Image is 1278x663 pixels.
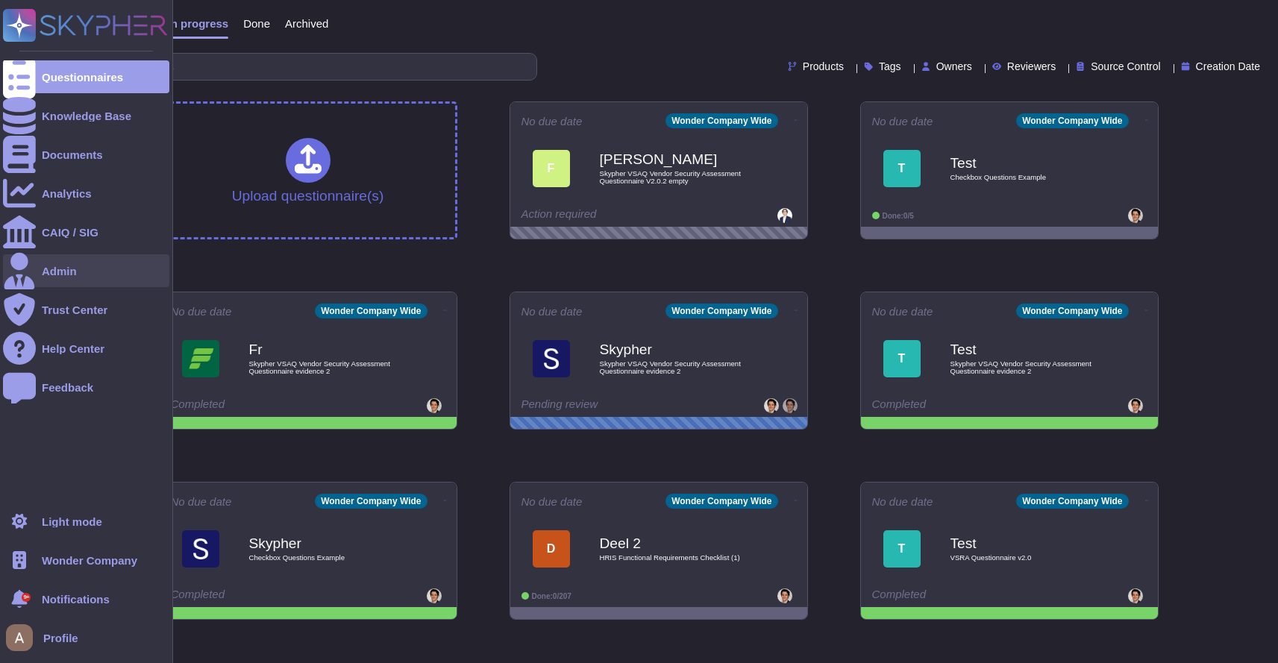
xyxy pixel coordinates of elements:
[182,530,219,568] img: Logo
[950,360,1100,374] span: Skypher VSAQ Vendor Security Assessment Questionnaire evidence 2
[42,594,110,605] span: Notifications
[665,304,777,318] div: Wonder Company Wide
[167,18,228,29] span: In progress
[1091,61,1160,72] span: Source Control
[249,342,398,356] b: Fr
[315,304,427,318] div: Wonder Company Wide
[42,304,107,315] div: Trust Center
[3,293,169,326] a: Trust Center
[42,343,104,354] div: Help Center
[764,398,779,413] img: user
[1128,398,1143,413] img: user
[600,342,749,356] b: Skypher
[872,116,933,127] span: No due date
[521,398,704,413] div: Pending review
[42,265,77,277] div: Admin
[171,306,232,317] span: No due date
[232,138,384,203] div: Upload questionnaire(s)
[3,371,169,403] a: Feedback
[42,516,102,527] div: Light mode
[3,254,169,287] a: Admin
[43,632,78,644] span: Profile
[42,110,131,122] div: Knowledge Base
[243,18,270,29] span: Done
[42,555,137,566] span: Wonder Company
[600,360,749,374] span: Skypher VSAQ Vendor Security Assessment Questionnaire evidence 2
[883,340,921,377] div: T
[249,554,398,562] span: Checkbox Questions Example
[171,496,232,507] span: No due date
[171,398,354,413] div: Completed
[1016,304,1128,318] div: Wonder Company Wide
[872,588,1055,603] div: Completed
[3,216,169,248] a: CAIQ / SIG
[872,306,933,317] span: No due date
[936,61,972,72] span: Owners
[950,156,1100,170] b: Test
[950,342,1100,356] b: Test
[6,624,33,651] img: user
[883,212,914,220] span: Done: 0/5
[777,208,792,223] img: user
[600,554,749,562] span: HRIS Functional Requirements Checklist (1)
[3,60,169,93] a: Questionnaires
[879,61,901,72] span: Tags
[521,496,583,507] span: No due date
[3,138,169,171] a: Documents
[315,494,427,509] div: Wonder Company Wide
[1128,588,1143,603] img: user
[803,61,844,72] span: Products
[42,72,123,83] div: Questionnaires
[3,332,169,365] a: Help Center
[950,536,1100,550] b: Test
[883,150,921,187] div: T
[533,150,570,187] div: F
[872,398,1055,413] div: Completed
[533,530,570,568] div: D
[427,398,442,413] img: user
[783,398,798,413] img: user
[22,593,31,602] div: 9+
[665,494,777,509] div: Wonder Company Wide
[1016,113,1128,128] div: Wonder Company Wide
[600,152,749,166] b: [PERSON_NAME]
[521,208,704,223] div: Action required
[42,227,98,238] div: CAIQ / SIG
[883,530,921,568] div: T
[1128,208,1143,223] img: user
[42,149,103,160] div: Documents
[285,18,328,29] span: Archived
[182,340,219,377] img: Logo
[533,340,570,377] img: Logo
[171,588,354,603] div: Completed
[3,621,43,654] button: user
[600,536,749,550] b: Deel 2
[1196,61,1260,72] span: Creation Date
[3,177,169,210] a: Analytics
[249,536,398,550] b: Skypher
[249,360,398,374] span: Skypher VSAQ Vendor Security Assessment Questionnaire evidence 2
[3,99,169,132] a: Knowledge Base
[1007,61,1056,72] span: Reviewers
[532,592,571,600] span: Done: 0/207
[42,382,93,393] div: Feedback
[777,588,792,603] img: user
[1016,494,1128,509] div: Wonder Company Wide
[42,188,92,199] div: Analytics
[59,54,536,80] input: Search by keywords
[950,554,1100,562] span: VSRA Questionnaire v2.0
[872,496,933,507] span: No due date
[600,170,749,184] span: Skypher VSAQ Vendor Security Assessment Questionnaire V2.0.2 empty
[521,116,583,127] span: No due date
[950,174,1100,181] span: Checkbox Questions Example
[427,588,442,603] img: user
[521,306,583,317] span: No due date
[665,113,777,128] div: Wonder Company Wide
